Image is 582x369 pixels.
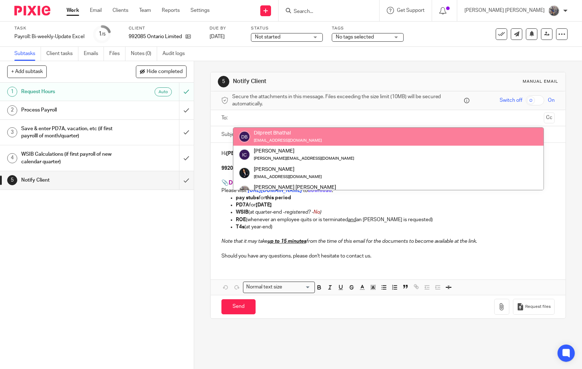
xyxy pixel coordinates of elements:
[525,304,551,310] span: Request files
[336,35,374,40] span: No tags selected
[21,149,122,167] h1: WSIB Calculations (if first payroll of new calendar quarter)
[191,7,210,14] a: Settings
[210,26,242,31] label: Due by
[14,33,84,40] div: Payroll: Bi-weekly-Update Excel
[254,175,322,179] small: [EMAIL_ADDRESS][DOMAIN_NAME]
[548,5,560,17] img: 20160912_191538.jpg
[221,166,277,171] strong: 992085 Ontario Limited
[236,195,259,200] strong: pay stubs
[221,299,256,315] input: Send
[251,26,323,31] label: Status
[7,65,47,78] button: + Add subtask
[21,123,122,142] h1: Save & enter PD7A, vacation, etc (if first payrolll of month/quarter)
[239,149,250,160] img: svg%3E
[285,210,321,215] em: registered? - )
[544,113,555,123] button: Cc
[221,239,267,244] em: Note that it may take
[210,34,225,39] span: [DATE]
[313,210,320,215] span: No
[14,26,84,31] label: Task
[348,217,356,222] u: and
[221,180,229,186] span: 📎
[548,97,555,104] span: On
[254,129,322,137] div: Dilpreet Bhathal
[233,78,403,85] h1: Notify Client
[14,6,50,15] img: Pixie
[306,239,477,244] em: from the time of this email for the documents to become available at the link.
[248,188,302,193] a: [URL][DOMAIN_NAME]
[256,202,272,208] strong: [DATE]
[155,87,172,96] div: Auto
[84,47,104,61] a: Emails
[285,283,311,291] input: Search for option
[239,167,250,179] img: HardeepM.png
[21,86,122,97] h1: Request Hours
[265,195,291,200] strong: this period
[109,47,125,61] a: Files
[254,156,354,160] small: [PERSON_NAME][EMAIL_ADDRESS][DOMAIN_NAME]
[236,202,249,208] strong: PD7A
[236,223,555,231] p: (at year-end)
[254,184,336,191] div: [PERSON_NAME] [PERSON_NAME]
[236,194,555,201] p: for
[221,114,229,122] label: To:
[255,35,280,40] span: Not started
[464,7,545,14] p: [PERSON_NAME] [PERSON_NAME]
[523,79,558,85] div: Manual email
[139,7,151,14] a: Team
[221,165,555,172] p: 's payroll for this period has been processed. If you identify a discrepancy, please let us know ...
[46,47,78,61] a: Client tasks
[221,131,240,138] label: Subject:
[90,7,102,14] a: Email
[236,201,555,209] p: for
[98,30,106,38] div: 1
[102,32,106,36] small: /5
[332,26,404,31] label: Tags
[239,185,250,197] img: 20160912_191538.jpg
[7,87,17,97] div: 1
[254,138,322,142] small: [EMAIL_ADDRESS][DOMAIN_NAME]
[500,97,522,104] span: Switch off
[7,175,17,185] div: 5
[236,209,555,216] p: (at quarter-end -
[254,165,322,173] div: [PERSON_NAME]
[129,33,182,40] p: 992085 Ontario Limited
[232,93,463,108] span: Secure the attachments in this message. Files exceeding the size limit (10MB) will be secured aut...
[7,105,17,115] div: 2
[308,188,333,193] strong: :
[236,224,244,229] strong: T4s
[397,8,425,13] span: Get Support
[293,9,358,15] input: Search
[131,47,157,61] a: Notes (0)
[221,150,555,157] p: Hi
[7,153,17,163] div: 4
[21,105,122,115] h1: Process Payroll
[7,127,17,137] div: 3
[136,65,187,78] button: Hide completed
[245,283,284,291] span: Normal text size
[14,47,41,61] a: Subtasks
[254,147,354,155] div: [PERSON_NAME]
[243,282,315,293] div: Search for option
[147,69,183,75] span: Hide completed
[21,175,122,186] h1: Notify Client
[267,239,306,244] u: up to 15 minutes
[308,188,332,193] span: download
[162,7,180,14] a: Reports
[218,76,229,87] div: 5
[221,187,555,194] p: Please visit to
[226,151,268,156] strong: [PERSON_NAME],
[513,299,555,315] button: Request files
[229,180,299,186] span: Document(s) to Download
[236,210,248,215] strong: WSIB
[236,216,555,223] p: (whenever an employee quits or is terminated an [PERSON_NAME] is requested)
[162,47,190,61] a: Audit logs
[129,26,201,31] label: Client
[239,131,250,142] img: svg%3E
[67,7,79,14] a: Work
[236,217,246,222] strong: ROE
[221,252,555,260] p: Should you have any questions, please don't hesitate to contact us.
[113,7,128,14] a: Clients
